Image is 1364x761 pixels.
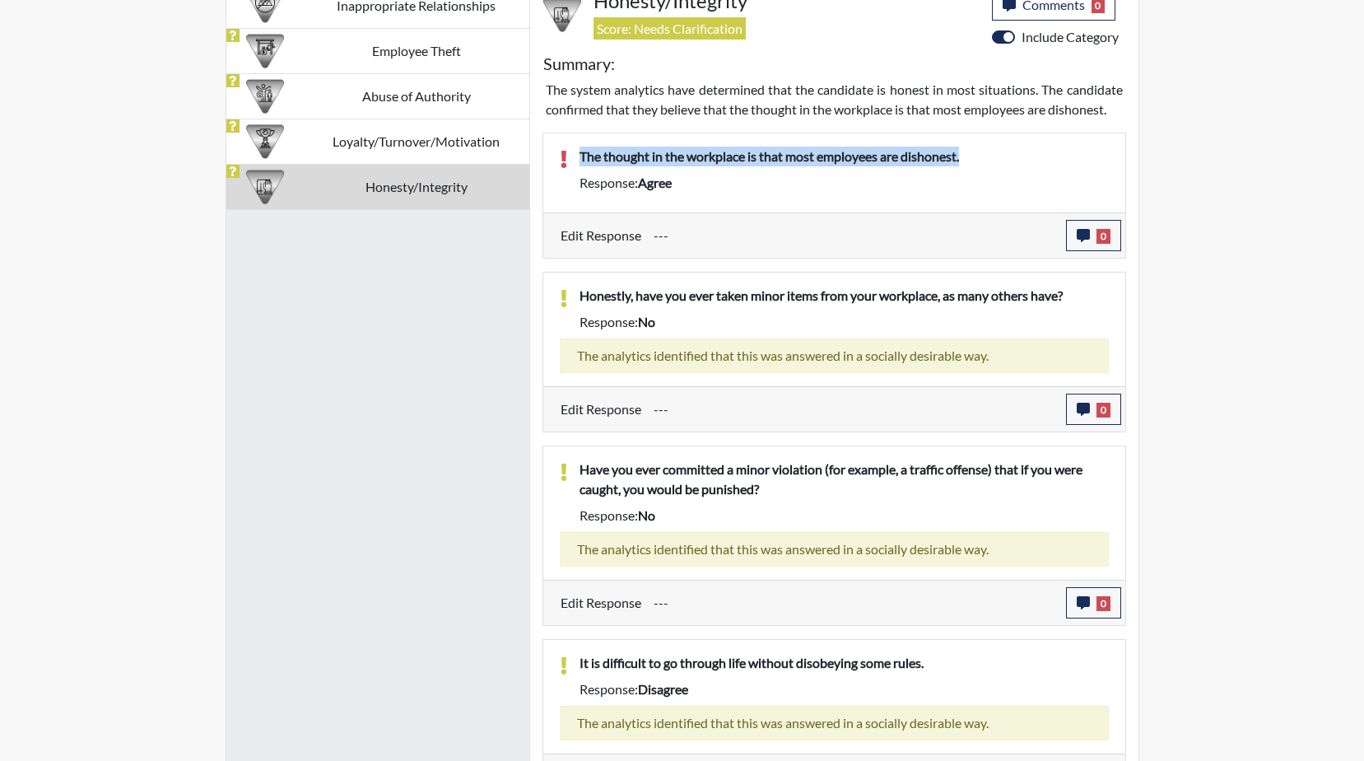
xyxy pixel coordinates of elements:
[580,147,1109,166] p: The thought in the workplace is that most employees are dishonest.
[641,587,1066,619] div: Update the test taker's response, the change might impact the score
[594,17,746,40] span: Score: Needs Clarification
[638,314,655,329] span: no
[638,681,688,697] span: disagree
[246,168,284,206] img: CATEGORY%20ICON-11.a5f294f4.png
[246,123,284,161] img: CATEGORY%20ICON-17.40ef8247.png
[560,532,1109,567] div: The analytics identified that this was answered in a socially desirable way.
[580,460,1109,499] p: Have you ever committed a minor violation (for example, a traffic offense) that if you were caugh...
[580,653,1109,673] p: It is difficult to go through life without disobeying some rules.
[546,80,1123,119] p: The system analytics have determined that the candidate is honest in most situations. The candida...
[1066,587,1121,619] button: 0
[561,394,641,425] label: Edit Response
[560,706,1109,740] div: The analytics identified that this was answered in a socially desirable way.
[304,73,529,119] td: Abuse of Authority
[1096,596,1110,611] span: 0
[641,220,1066,251] div: Update the test taker's response, the change might impact the score
[246,77,284,115] img: CATEGORY%20ICON-01.94e51fac.png
[304,119,529,164] td: Loyalty/Turnover/Motivation
[246,32,284,70] img: CATEGORY%20ICON-07.58b65e52.png
[567,173,1121,193] div: Response:
[304,28,529,73] td: Employee Theft
[561,220,641,251] label: Edit Response
[1096,403,1110,418] span: 0
[580,286,1109,306] p: Honestly, have you ever taken minor items from your workplace, as many others have?
[1096,229,1110,244] span: 0
[567,679,1121,699] div: Response:
[543,54,615,73] h5: Summary:
[561,587,641,619] label: Edit Response
[1066,394,1121,425] button: 0
[1022,27,1119,47] label: Include Category
[638,175,672,190] span: agree
[1066,220,1121,251] button: 0
[567,506,1121,525] div: Response:
[641,394,1066,425] div: Update the test taker's response, the change might impact the score
[560,338,1109,373] div: The analytics identified that this was answered in a socially desirable way.
[567,312,1121,332] div: Response:
[638,507,655,523] span: no
[304,164,529,209] td: Honesty/Integrity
